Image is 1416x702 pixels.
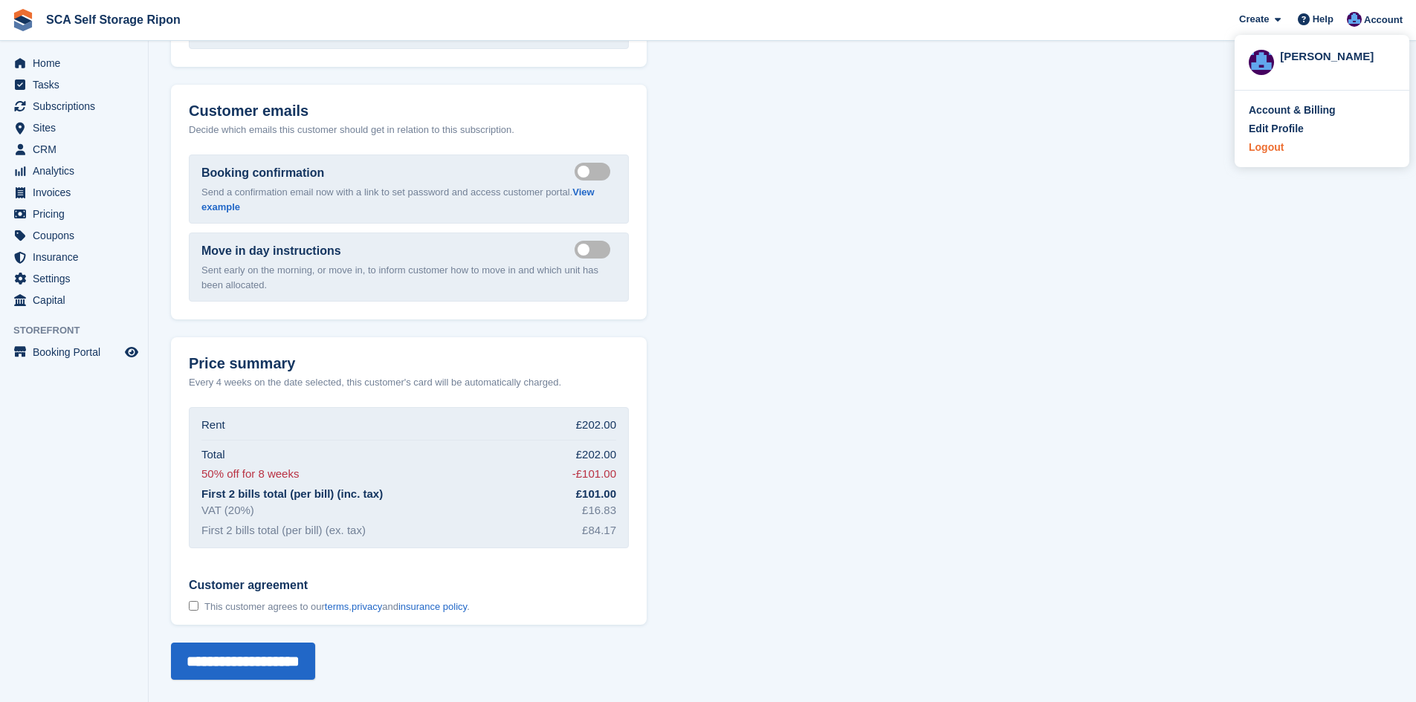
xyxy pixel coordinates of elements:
div: £101.00 [576,486,616,503]
a: Logout [1249,140,1395,155]
div: Logout [1249,140,1284,155]
span: Customer agreement [189,578,470,593]
span: Help [1313,12,1333,27]
span: Capital [33,290,122,311]
a: menu [7,247,140,267]
p: Send a confirmation email now with a link to set password and access customer portal. [201,185,616,214]
span: Storefront [13,323,148,338]
p: Sent early on the morning, or move in, to inform customer how to move in and which unit has been ... [201,263,616,292]
label: Move in day instructions [201,242,341,260]
p: Every 4 weeks on the date selected, this customer's card will be automatically charged. [189,375,561,390]
a: menu [7,139,140,160]
img: Sarah Race [1347,12,1362,27]
a: SCA Self Storage Ripon [40,7,187,32]
a: privacy [352,601,382,612]
span: Settings [33,268,122,289]
div: [PERSON_NAME] [1280,48,1395,62]
a: menu [7,182,140,203]
p: Decide which emails this customer should get in relation to this subscription. [189,123,629,137]
div: First 2 bills total (per bill) (inc. tax) [201,486,383,503]
a: menu [7,268,140,289]
div: First 2 bills total (per bill) (ex. tax) [201,522,366,539]
div: £16.83 [582,502,616,519]
a: Preview store [123,343,140,361]
a: menu [7,74,140,95]
div: Rent [201,417,225,434]
h2: Customer emails [189,103,629,120]
input: Customer agreement This customer agrees to ourterms,privacyandinsurance policy. [189,601,198,611]
label: Send move in day email [575,248,616,250]
div: £202.00 [576,446,616,464]
a: menu [7,342,140,363]
h2: Price summary [189,355,629,372]
a: menu [7,117,140,138]
div: -£101.00 [572,466,616,483]
a: menu [7,53,140,74]
span: This customer agrees to our , and . [204,601,470,613]
span: Coupons [33,225,122,246]
div: Total [201,446,225,464]
div: Edit Profile [1249,121,1304,137]
span: Booking Portal [33,342,122,363]
a: Edit Profile [1249,121,1395,137]
a: menu [7,96,140,117]
div: 50% off for 8 weeks [201,466,299,483]
a: menu [7,204,140,224]
span: Home [33,53,122,74]
span: Create [1239,12,1269,27]
span: Insurance [33,247,122,267]
img: Sarah Race [1249,50,1274,75]
label: Send booking confirmation email [575,170,616,172]
div: VAT (20%) [201,502,254,519]
span: Invoices [33,182,122,203]
span: Analytics [33,160,122,181]
a: terms [325,601,349,612]
a: menu [7,290,140,311]
a: Account & Billing [1249,103,1395,118]
a: insurance policy [398,601,467,612]
span: Account [1364,13,1403,27]
div: Account & Billing [1249,103,1336,118]
span: Pricing [33,204,122,224]
span: Subscriptions [33,96,122,117]
a: View example [201,186,595,212]
div: £202.00 [576,417,616,434]
a: menu [7,160,140,181]
span: Sites [33,117,122,138]
a: menu [7,225,140,246]
label: Booking confirmation [201,164,324,182]
img: stora-icon-8386f47178a22dfd0bd8f6a31ec36ba5ce8667c1dd55bd0f319d3a0aa187defe.svg [12,9,34,31]
span: Tasks [33,74,122,95]
div: £84.17 [582,522,616,539]
span: CRM [33,139,122,160]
